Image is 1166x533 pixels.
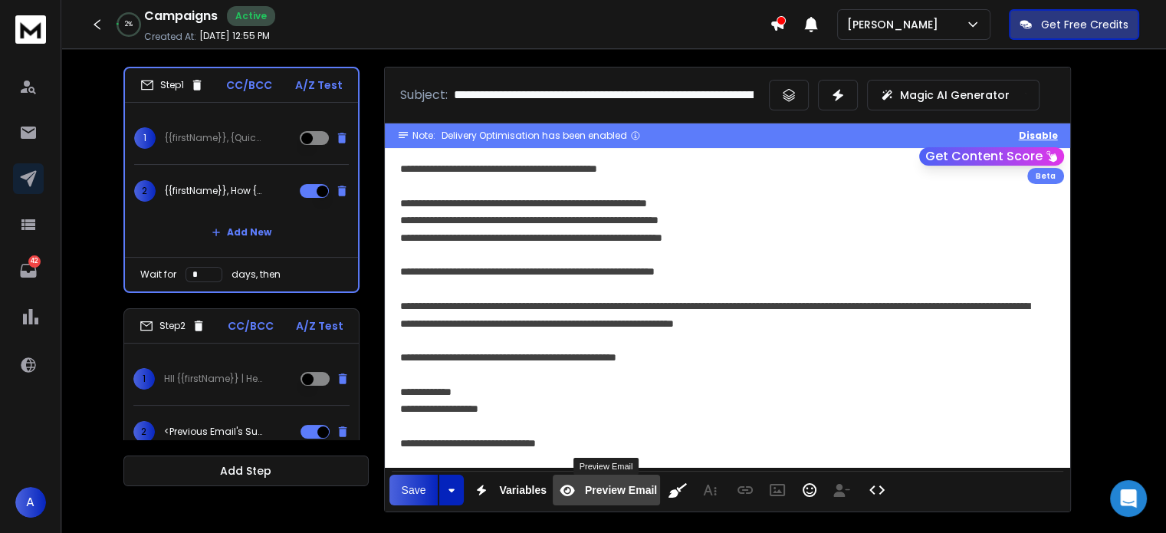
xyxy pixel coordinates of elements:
li: Step1CC/BCCA/Z Test1{{firstName}}, {Quick question?|Quick check-in?|Just a quick question?}2{{fir... [123,67,360,293]
button: Emoticons [795,475,824,505]
p: [DATE] 12:55 PM [199,30,270,42]
p: CC/BCC [226,77,272,93]
button: Clean HTML [663,475,692,505]
button: Get Content Score [919,147,1064,166]
p: 42 [28,255,41,268]
a: 42 [13,255,44,286]
button: Get Free Credits [1009,9,1139,40]
p: Wait for [140,268,176,281]
div: Step 1 [140,78,204,92]
span: 2 [133,421,155,443]
p: CC/BCC [228,318,274,334]
button: Save [389,475,438,505]
h1: Campaigns [144,7,218,25]
button: Magic AI Generator [867,80,1040,110]
span: 2 [134,180,156,202]
button: Code View [862,475,892,505]
span: 1 [133,368,155,390]
p: <Previous Email's Subject> [164,426,262,438]
div: Preview Email [573,458,639,475]
button: More Text [695,475,724,505]
button: Add New [199,217,284,248]
button: Variables [467,475,550,505]
p: 2 % [125,20,133,29]
div: Beta [1027,168,1064,184]
span: Note: [412,130,435,142]
p: A/Z Test [296,318,343,334]
div: Active [227,6,275,26]
button: Insert Link (Ctrl+K) [731,475,760,505]
span: 1 [134,127,156,149]
p: {{firstName}}, How {good|accurate|reliable} is your provider list? [165,185,263,197]
p: Created At: [144,31,196,43]
div: Delivery Optimisation has been enabled [442,130,641,142]
li: Step2CC/BCCA/Z Test1HII {{firstName}} | Hey {{firstName}} | Hello {{firstName}}2<Previous Email's... [123,308,360,533]
p: HII {{firstName}} | Hey {{firstName}} | Hello {{firstName}} [164,373,262,385]
span: Preview Email [582,484,660,497]
p: {{firstName}}, {Quick question?|Quick check-in?|Just a quick question?} [165,132,263,144]
p: A/Z Test [295,77,343,93]
img: logo [15,15,46,44]
p: [PERSON_NAME] [847,17,944,32]
p: Get Free Credits [1041,17,1128,32]
button: Add Step [123,456,369,486]
div: Step 2 [140,319,205,333]
button: Disable [1019,130,1058,142]
p: Magic AI Generator [900,87,1010,103]
button: A [15,487,46,518]
div: Open Intercom Messenger [1110,480,1147,517]
p: days, then [232,268,281,281]
span: Variables [496,484,550,497]
button: Preview Email [553,475,660,505]
button: Insert Image (Ctrl+P) [763,475,792,505]
p: Subject: [400,86,448,104]
button: Insert Unsubscribe Link [827,475,856,505]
